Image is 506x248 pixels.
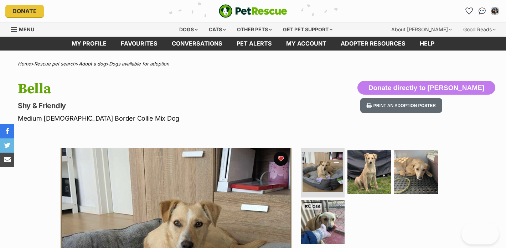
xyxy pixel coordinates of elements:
[479,7,486,15] img: chat-41dd97257d64d25036548639549fe6c8038ab92f7586957e7f3b1b290dea8141.svg
[204,22,231,37] div: Cats
[34,61,76,67] a: Rescue pet search
[219,4,287,18] img: logo-e224e6f780fb5917bec1dbf3a21bbac754714ae5b6737aabdf751b685950b380.svg
[80,212,426,244] iframe: Advertisement
[413,37,442,51] a: Help
[274,152,288,166] button: favourite
[489,5,501,17] button: My account
[278,22,337,37] div: Get pet support
[303,152,343,192] img: Photo of Bella
[464,5,501,17] ul: Account quick links
[174,22,203,37] div: Dogs
[18,81,309,97] h1: Bella
[476,5,488,17] a: Conversations
[464,5,475,17] a: Favourites
[229,37,279,51] a: Pet alerts
[491,7,499,15] img: Emiko profile pic
[357,81,495,95] button: Donate directly to [PERSON_NAME]
[5,5,44,17] a: Donate
[64,37,114,51] a: My profile
[232,22,277,37] div: Other pets
[461,223,499,244] iframe: Help Scout Beacon - Open
[219,4,287,18] a: PetRescue
[19,26,34,32] span: Menu
[18,61,31,67] a: Home
[394,150,438,194] img: Photo of Bella
[279,37,334,51] a: My account
[347,150,391,194] img: Photo of Bella
[301,200,345,244] img: Photo of Bella
[303,202,322,210] span: Close
[334,37,413,51] a: Adopter resources
[165,37,229,51] a: conversations
[18,114,309,123] p: Medium [DEMOGRAPHIC_DATA] Border Collie Mix Dog
[18,101,309,111] p: Shy & Friendly
[79,61,106,67] a: Adopt a dog
[11,22,39,35] a: Menu
[360,98,442,113] button: Print an adoption poster
[109,61,169,67] a: Dogs available for adoption
[458,22,501,37] div: Good Reads
[386,22,457,37] div: About [PERSON_NAME]
[114,37,165,51] a: Favourites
